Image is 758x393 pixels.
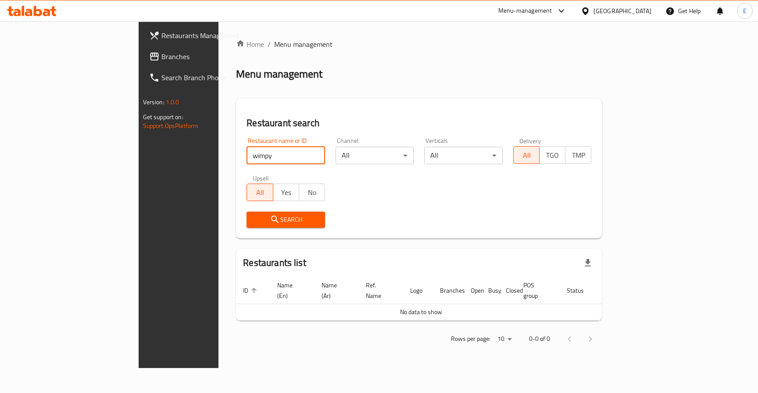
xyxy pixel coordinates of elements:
span: Name (Ar) [322,280,348,301]
span: 1.0.0 [166,96,179,108]
span: POS group [523,280,549,301]
div: All [336,147,414,164]
button: TGO [539,146,565,164]
span: Yes [277,186,296,199]
span: E [743,6,747,16]
span: No [303,186,322,199]
span: Search [254,214,318,225]
button: All [247,184,273,201]
h2: Restaurants list [243,256,306,269]
li: / [268,39,271,50]
span: All [517,149,536,162]
span: TGO [543,149,562,162]
a: Support.OpsPlatform [143,120,199,131]
p: Rows per page: [451,333,490,344]
span: ID [243,285,260,296]
button: TMP [565,146,591,164]
div: Rows per page: [494,333,515,346]
div: Menu-management [498,6,552,16]
span: Menu management [274,39,333,50]
a: Restaurants Management [142,25,265,46]
button: Search [247,212,325,228]
th: Logo [403,277,433,304]
th: Closed [499,277,516,304]
span: Ref. Name [366,280,393,301]
button: Yes [273,184,299,201]
th: Branches [433,277,464,304]
span: Name (En) [277,280,304,301]
span: Restaurants Management [161,30,258,41]
p: 0-0 of 0 [529,333,550,344]
span: No data to show [400,306,442,318]
div: Export file [577,252,598,273]
h2: Restaurant search [247,117,591,130]
button: No [299,184,325,201]
label: Delivery [519,138,541,144]
a: Branches [142,46,265,67]
table: enhanced table [236,277,636,321]
button: All [513,146,540,164]
span: Status [567,285,595,296]
span: TMP [569,149,588,162]
span: Branches [161,51,258,62]
a: Search Branch Phone [142,67,265,88]
div: [GEOGRAPHIC_DATA] [594,6,651,16]
span: Version: [143,96,164,108]
th: Busy [481,277,499,304]
nav: breadcrumb [236,39,602,50]
span: Get support on: [143,111,183,123]
div: All [424,147,503,164]
th: Open [464,277,481,304]
input: Search for restaurant name or ID.. [247,147,325,164]
label: Upsell [253,175,269,181]
span: Search Branch Phone [161,72,258,83]
h2: Menu management [236,67,322,81]
span: All [250,186,269,199]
